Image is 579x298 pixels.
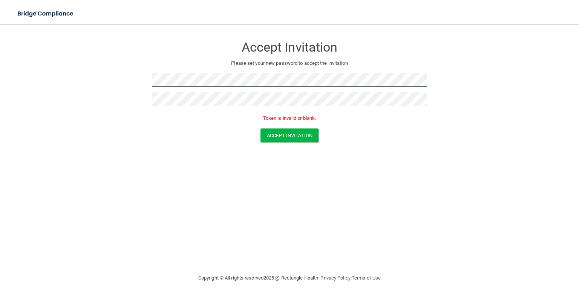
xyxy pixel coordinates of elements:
[352,275,381,281] a: Terms of Use
[152,40,427,54] h3: Accept Invitation
[152,266,427,290] div: Copyright © All rights reserved 2025 @ Rectangle Health | |
[449,245,570,275] iframe: Drift Widget Chat Controller
[11,6,81,21] img: bridge_compliance_login_screen.278c3ca4.svg
[260,128,319,142] button: Accept Invitation
[158,59,421,68] p: Please set your new password to accept the invitation
[152,114,427,123] p: Token is invalid or blank.
[320,275,350,281] a: Privacy Policy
